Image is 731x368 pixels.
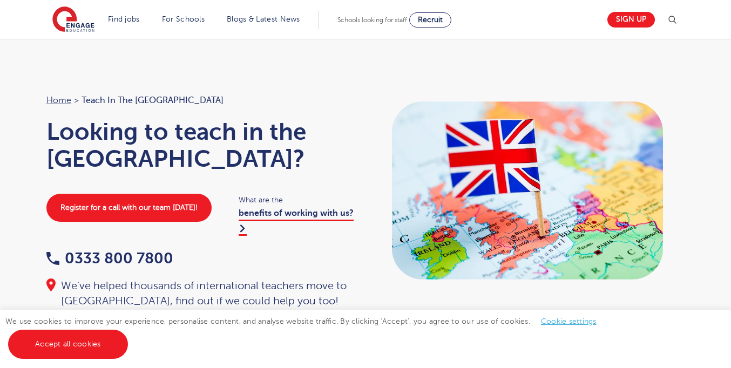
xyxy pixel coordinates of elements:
[162,15,205,23] a: For Schools
[46,194,212,222] a: Register for a call with our team [DATE]!
[541,317,597,325] a: Cookie settings
[418,16,443,24] span: Recruit
[239,208,354,235] a: benefits of working with us?
[46,278,355,309] div: We've helped thousands of international teachers move to [GEOGRAPHIC_DATA], find out if we could ...
[5,317,607,348] span: We use cookies to improve your experience, personalise content, and analyse website traffic. By c...
[8,330,128,359] a: Accept all cookies
[409,12,451,28] a: Recruit
[46,96,71,105] a: Home
[227,15,300,23] a: Blogs & Latest News
[337,16,407,24] span: Schools looking for staff
[607,12,655,28] a: Sign up
[46,250,173,267] a: 0333 800 7800
[82,93,224,107] span: Teach in the [GEOGRAPHIC_DATA]
[52,6,94,33] img: Engage Education
[46,118,355,172] h1: Looking to teach in the [GEOGRAPHIC_DATA]?
[74,96,79,105] span: >
[46,93,355,107] nav: breadcrumb
[108,15,140,23] a: Find jobs
[239,194,355,206] span: What are the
